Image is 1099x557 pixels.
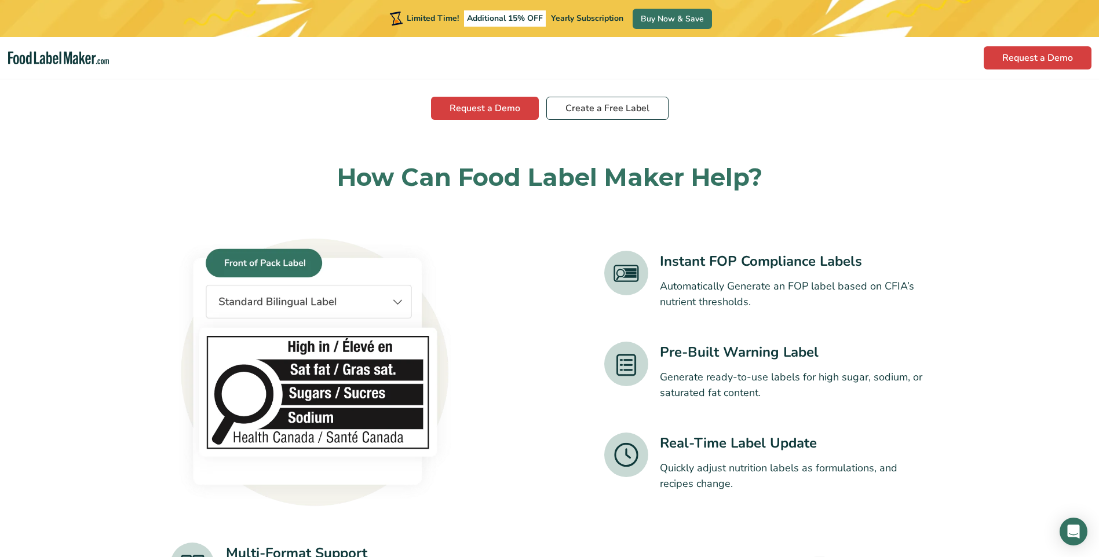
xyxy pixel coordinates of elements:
h3: Instant FOP Compliance Labels [660,251,929,272]
a: Buy Now & Save [633,9,712,29]
img: API integration icon showing a magnifying glass and a system interface, representing seamless aut... [604,251,648,295]
img: Standard bilingual front-of-pack label by Health Canada showing high levels of saturated fat, sug... [170,235,460,508]
span: Additional 15% OFF [464,10,546,27]
h3: Pre-Built Warning Label [660,342,929,362]
img: An icon showing a list, representing a Pre-Built Warning Label. [604,342,648,386]
div: Open Intercom Messenger [1060,518,1087,545]
div: Generate ready-to-use labels for high sugar, sodium, or saturated fat content. [660,369,929,401]
span: Limited Time! [407,13,459,24]
h2: How Can Food Label Maker Help? [170,162,929,193]
h3: Real-Time Label Update [660,433,929,453]
a: Request a Demo [431,97,539,120]
div: Quickly adjust nutrition labels as formulations, and recipes change. [660,460,929,492]
div: Automatically Generate an FOP label based on CFIA’s nutrient thresholds. [660,278,929,310]
a: Food Label Maker homepage [8,52,109,65]
span: Yearly Subscription [551,13,623,24]
a: Create a Free Label [546,97,669,120]
a: Request a Demo [984,46,1091,69]
img: An icon of a clock, representing a real-Time Label Update. [604,433,648,477]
